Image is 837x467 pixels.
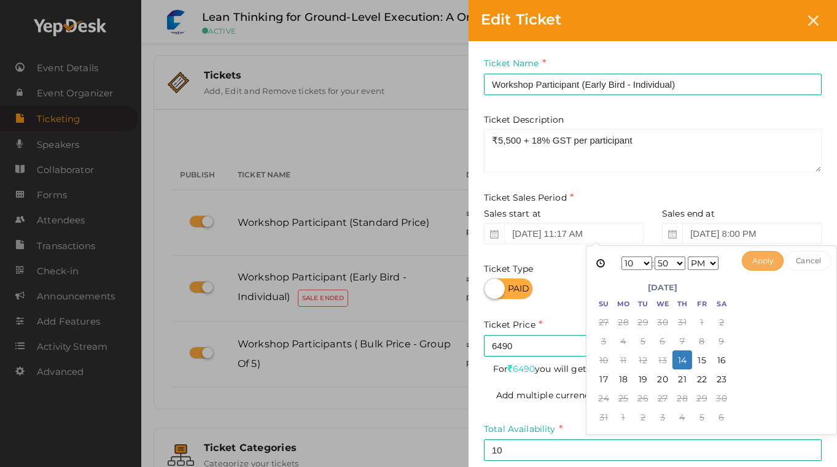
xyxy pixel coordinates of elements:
td: 19 [633,369,653,388]
td: 16 [712,350,731,369]
label: Ticket Type [484,263,534,275]
td: 27 [653,388,672,407]
td: 6 [653,331,672,350]
label: Ticket Sales Period [484,191,574,205]
span: Edit Ticket [481,10,562,28]
span: 6490 [508,363,535,374]
span: Add multiple currencies for this ticket. [496,390,703,401]
td: 28 [672,388,692,407]
td: 10 [594,350,613,369]
td: 29 [692,388,712,407]
input: Ticket Name [484,74,822,95]
td: 4 [672,407,692,426]
td: 12 [633,350,653,369]
td: 29 [633,312,653,331]
td: 7 [672,331,692,350]
label: Ticket Description [484,114,564,126]
span: For you will get [493,357,812,375]
input: Availability [484,439,822,461]
td: 25 [613,388,633,407]
td: 28 [613,312,633,331]
th: [DATE] [613,278,712,296]
td: 4 [613,331,633,350]
td: 1 [692,312,712,331]
label: Ticket Price [484,318,542,332]
td: 21 [672,369,692,388]
td: 2 [633,407,653,426]
th: Th [672,296,692,313]
label: Sales start at [484,207,541,220]
th: We [653,296,672,313]
td: 3 [594,331,613,350]
td: 6 [712,407,731,426]
td: 27 [594,312,613,331]
td: 1 [613,407,633,426]
td: 8 [692,331,712,350]
td: 3 [653,407,672,426]
label: Ticket Name [484,56,546,71]
td: 9 [712,331,731,350]
td: 26 [633,388,653,407]
td: 31 [594,407,613,426]
td: 5 [692,407,712,426]
th: Sa [712,296,731,313]
td: 2 [712,312,731,331]
button: Cancel [785,251,831,271]
div: : [609,254,732,272]
input: Amount [484,335,704,357]
label: Total Availability [484,422,563,436]
label: Sales end at [662,207,715,220]
th: Su [594,296,613,313]
td: 23 [712,369,731,388]
td: 30 [712,388,731,407]
td: 18 [613,369,633,388]
td: 20 [653,369,672,388]
button: Apply [742,251,784,271]
td: 22 [692,369,712,388]
td: 24 [594,388,613,407]
td: 31 [672,312,692,331]
td: 14 [672,350,692,369]
th: Fr [692,296,712,313]
td: 13 [653,350,672,369]
th: Mo [613,296,633,313]
td: 11 [613,350,633,369]
td: 17 [594,369,613,388]
td: 30 [653,312,672,331]
td: 15 [692,350,712,369]
td: 5 [633,331,653,350]
th: Tu [633,296,653,313]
